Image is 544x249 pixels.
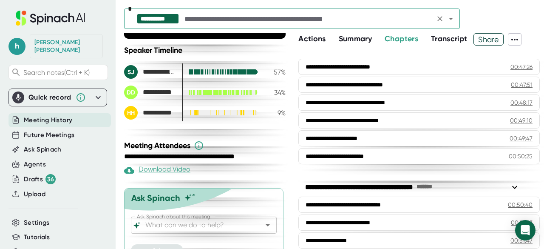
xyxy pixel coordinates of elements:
button: Transcript [431,33,467,45]
button: Open [262,219,274,231]
div: Ask Spinach [131,193,180,203]
div: Meeting Attendees [124,140,288,151]
div: 00:51:47 [510,236,533,245]
div: 00:51:23 [511,218,533,227]
div: SJ [124,65,138,79]
button: Actions [298,33,326,45]
span: Transcript [431,34,467,43]
button: Meeting History [24,115,72,125]
div: 00:48:17 [510,98,533,107]
div: HH [124,106,138,120]
span: Share [474,32,503,47]
button: Ask Spinach [24,145,62,155]
div: 00:47:26 [510,63,533,71]
span: Actions [298,34,326,43]
div: 00:49:47 [510,134,533,143]
span: Summary [339,34,372,43]
div: Helen Hanna [124,106,175,120]
div: Drafts [24,174,56,184]
div: Speaker Timeline [124,46,286,55]
div: 9 % [264,109,286,117]
div: Quick record [28,93,71,102]
div: Diana Duque [124,86,175,99]
button: Chapters [385,33,418,45]
div: 00:47:51 [511,80,533,89]
button: Open [445,13,457,25]
button: Share [473,33,504,46]
div: Quick record [12,89,103,106]
input: What can we do to help? [144,219,249,231]
div: Download Video [124,165,190,175]
button: Future Meetings [24,130,74,140]
div: 00:50:40 [508,200,533,209]
div: 34 % [264,89,286,97]
button: Settings [24,218,50,228]
button: Agents [24,160,46,169]
button: Drafts 36 [24,174,56,184]
span: Search notes (Ctrl + K) [23,69,90,77]
div: DD [124,86,138,99]
div: Helen Hanna [34,39,98,54]
div: 00:50:25 [509,152,533,160]
div: Stephanie Jacquez [124,65,175,79]
div: 36 [45,174,56,184]
button: Summary [339,33,372,45]
button: Tutorials [24,232,50,242]
span: Chapters [385,34,418,43]
button: Upload [24,189,45,199]
div: Open Intercom Messenger [515,220,535,240]
div: 00:49:10 [510,116,533,125]
button: Clear [434,13,446,25]
span: h [8,38,25,55]
div: 57 % [264,68,286,76]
